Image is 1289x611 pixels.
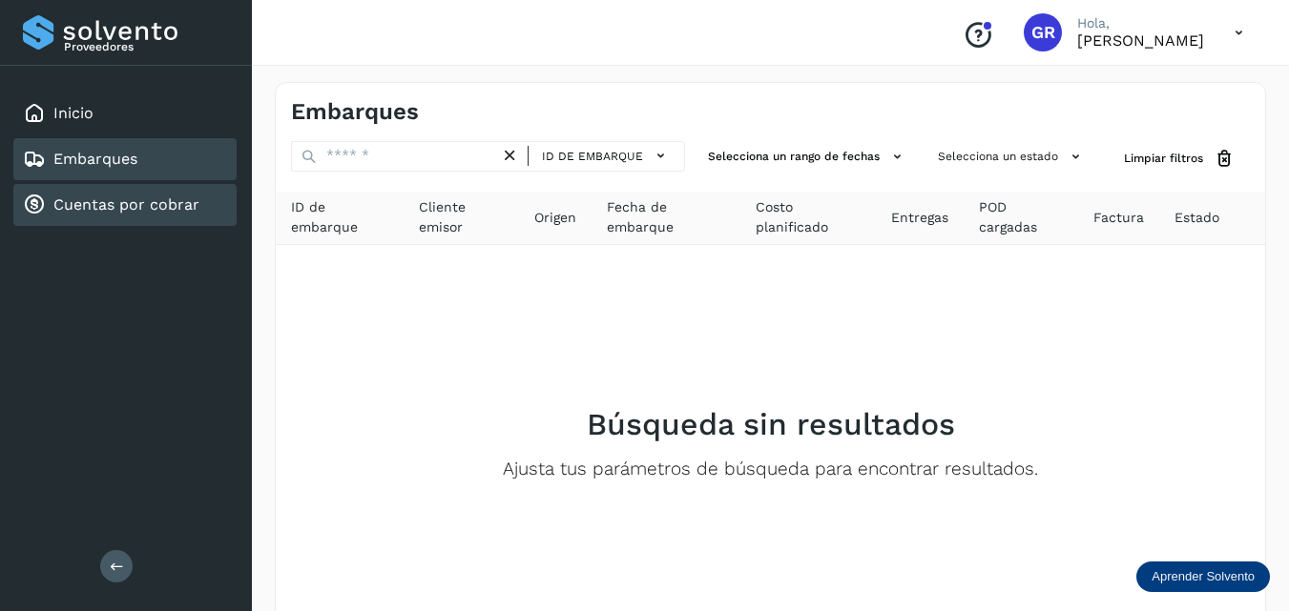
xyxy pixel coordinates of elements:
span: POD cargadas [979,197,1063,237]
a: Inicio [53,104,94,122]
span: Estado [1175,208,1219,228]
p: Aprender Solvento [1152,569,1255,584]
div: Embarques [13,138,237,180]
span: Entregas [891,208,948,228]
p: GILBERTO RODRIGUEZ ARANDA [1077,31,1204,50]
p: Proveedores [64,40,229,53]
button: Selecciona un estado [930,141,1093,173]
div: Cuentas por cobrar [13,184,237,226]
div: Inicio [13,92,237,134]
p: Ajusta tus parámetros de búsqueda para encontrar resultados. [503,458,1038,480]
span: Factura [1093,208,1144,228]
button: Selecciona un rango de fechas [700,141,915,173]
span: Cliente emisor [419,197,504,237]
a: Cuentas por cobrar [53,195,199,214]
p: Hola, [1077,15,1204,31]
span: Costo planificado [756,197,862,237]
div: Aprender Solvento [1136,561,1270,592]
span: ID de embarque [291,197,388,237]
span: ID de embarque [542,148,643,165]
button: ID de embarque [536,142,676,170]
a: Embarques [53,150,137,168]
span: Origen [534,208,576,228]
button: Limpiar filtros [1109,141,1250,176]
h2: Búsqueda sin resultados [587,406,955,442]
span: Limpiar filtros [1124,150,1203,167]
span: Fecha de embarque [607,197,724,237]
h4: Embarques [291,98,419,126]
